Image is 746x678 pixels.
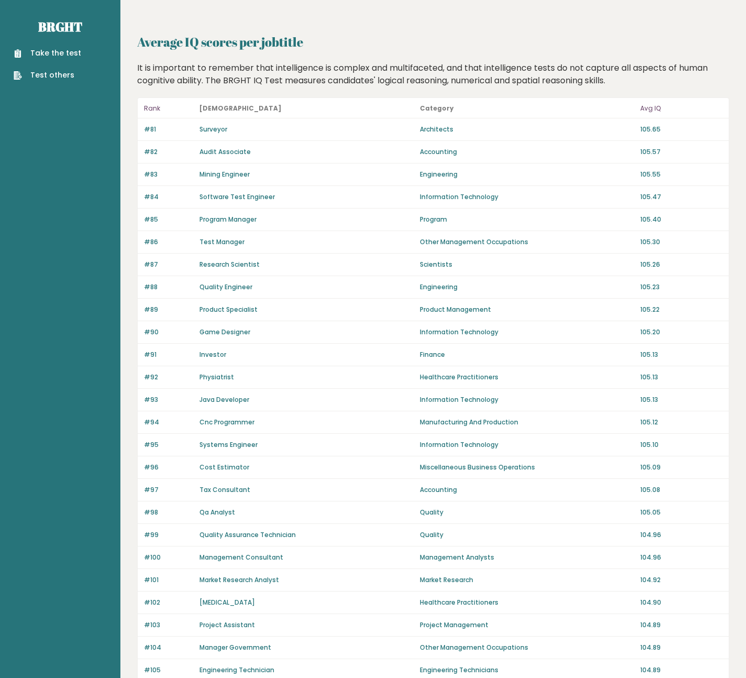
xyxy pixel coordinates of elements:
[640,305,722,314] p: 105.22
[199,508,235,517] a: Qa Analyst
[144,170,193,179] p: #83
[640,350,722,359] p: 105.13
[420,463,634,472] p: Miscellaneous Business Operations
[420,440,634,450] p: Information Technology
[420,215,634,224] p: Program
[420,395,634,404] p: Information Technology
[420,575,634,585] p: Market Research
[199,418,254,427] a: Cnc Programmer
[420,147,634,157] p: Accounting
[144,598,193,607] p: #102
[420,643,634,652] p: Other Management Occupations
[144,575,193,585] p: #101
[420,418,634,427] p: Manufacturing And Production
[640,237,722,247] p: 105.30
[640,260,722,269] p: 105.26
[144,485,193,495] p: #97
[199,440,258,449] a: Systems Engineer
[640,282,722,292] p: 105.23
[640,530,722,540] p: 104.96
[144,643,193,652] p: #104
[420,373,634,382] p: Healthcare Practitioners
[199,395,249,404] a: Java Developer
[640,553,722,562] p: 104.96
[420,170,634,179] p: Engineering
[144,327,193,337] p: #90
[199,598,255,607] a: [MEDICAL_DATA]
[640,620,722,630] p: 104.89
[144,215,193,224] p: #85
[640,463,722,472] p: 105.09
[199,260,260,269] a: Research Scientist
[144,260,193,269] p: #87
[199,485,250,494] a: Tax Consultant
[420,530,634,540] p: Quality
[640,215,722,224] p: 105.40
[199,350,226,359] a: Investor
[144,282,193,292] p: #88
[144,147,193,157] p: #82
[640,575,722,585] p: 104.92
[14,48,81,59] a: Take the test
[199,327,250,336] a: Game Designer
[640,508,722,517] p: 105.05
[144,418,193,427] p: #94
[640,192,722,202] p: 105.47
[640,395,722,404] p: 105.13
[199,530,296,539] a: Quality Assurance Technician
[144,350,193,359] p: #91
[199,553,283,562] a: Management Consultant
[420,192,634,202] p: Information Technology
[199,125,227,134] a: Surveyor
[199,192,275,201] a: Software Test Engineer
[144,395,193,404] p: #93
[144,530,193,540] p: #99
[144,305,193,314] p: #89
[144,440,193,450] p: #95
[144,125,193,134] p: #81
[420,237,634,247] p: Other Management Occupations
[420,620,634,630] p: Project Management
[640,643,722,652] p: 104.89
[144,102,193,115] p: Rank
[640,125,722,134] p: 105.65
[420,553,634,562] p: Management Analysts
[14,70,81,81] a: Test others
[420,485,634,495] p: Accounting
[640,373,722,382] p: 105.13
[199,665,274,674] a: Engineering Technician
[199,463,249,472] a: Cost Estimator
[420,350,634,359] p: Finance
[199,305,258,314] a: Product Specialist
[144,553,193,562] p: #100
[420,260,634,269] p: Scientists
[199,237,244,246] a: Test Manager
[420,508,634,517] p: Quality
[144,665,193,675] p: #105
[640,147,722,157] p: 105.57
[133,62,733,87] div: It is important to remember that intelligence is complex and multifaceted, and that intelligence ...
[420,665,634,675] p: Engineering Technicians
[199,170,250,179] a: Mining Engineer
[640,485,722,495] p: 105.08
[137,32,729,51] h2: Average IQ scores per jobtitle
[144,463,193,472] p: #96
[640,418,722,427] p: 105.12
[420,305,634,314] p: Product Management
[420,104,454,113] b: Category
[640,598,722,607] p: 104.90
[38,18,82,35] a: Brght
[420,125,634,134] p: Architects
[640,440,722,450] p: 105.10
[640,665,722,675] p: 104.89
[144,508,193,517] p: #98
[199,104,282,113] b: [DEMOGRAPHIC_DATA]
[199,215,257,224] a: Program Manager
[199,575,279,584] a: Market Research Analyst
[199,282,252,291] a: Quality Engineer
[420,282,634,292] p: Engineering
[640,102,722,115] p: Avg IQ
[199,147,251,156] a: Audit Associate
[144,237,193,247] p: #86
[144,192,193,202] p: #84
